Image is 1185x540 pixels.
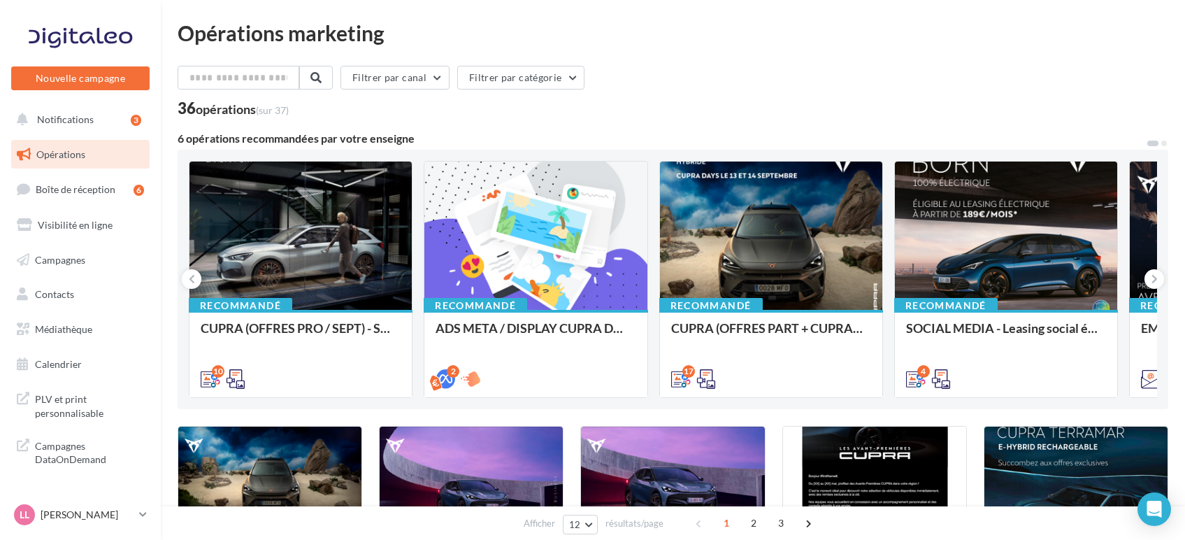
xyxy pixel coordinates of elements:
a: PLV et print personnalisable [8,384,152,425]
a: Opérations [8,140,152,169]
div: Recommandé [424,298,527,313]
span: 2 [742,512,765,534]
span: 12 [569,519,581,530]
div: 17 [682,365,695,378]
a: LL [PERSON_NAME] [11,502,150,528]
div: 10 [212,365,224,378]
span: Campagnes DataOnDemand [35,436,144,467]
span: 1 [715,512,738,534]
div: CUPRA (OFFRES PART + CUPRA DAYS / SEPT) - SOCIAL MEDIA [671,321,871,349]
a: Contacts [8,280,152,309]
span: PLV et print personnalisable [35,390,144,420]
a: Calendrier [8,350,152,379]
a: Visibilité en ligne [8,211,152,240]
span: Contacts [35,288,74,300]
span: 3 [770,512,792,534]
div: SOCIAL MEDIA - Leasing social électrique - CUPRA Born [906,321,1106,349]
p: [PERSON_NAME] [41,508,134,522]
span: Visibilité en ligne [38,219,113,231]
button: Filtrer par canal [340,66,450,90]
span: (sur 37) [256,104,289,116]
div: Recommandé [894,298,998,313]
button: 12 [563,515,598,534]
div: 2 [447,365,459,378]
div: Recommandé [659,298,763,313]
span: LL [20,508,29,522]
a: Médiathèque [8,315,152,344]
span: Campagnes [35,253,85,265]
button: Notifications 3 [8,105,147,134]
span: résultats/page [605,517,663,530]
span: Médiathèque [35,323,92,335]
div: ADS META / DISPLAY CUPRA DAYS Septembre 2025 [436,321,635,349]
button: Nouvelle campagne [11,66,150,90]
span: Calendrier [35,358,82,370]
div: opérations [196,103,289,115]
div: 3 [131,115,141,126]
span: Opérations [36,148,85,160]
div: 4 [917,365,930,378]
div: Open Intercom Messenger [1137,492,1171,526]
div: CUPRA (OFFRES PRO / SEPT) - SOCIAL MEDIA [201,321,401,349]
div: 6 opérations recommandées par votre enseigne [178,133,1146,144]
span: Afficher [524,517,555,530]
a: Boîte de réception6 [8,174,152,204]
span: Boîte de réception [36,183,115,195]
a: Campagnes DataOnDemand [8,431,152,472]
div: Opérations marketing [178,22,1168,43]
div: 36 [178,101,289,116]
span: Notifications [37,113,94,125]
div: 6 [134,185,144,196]
div: Recommandé [189,298,292,313]
button: Filtrer par catégorie [457,66,584,90]
a: Campagnes [8,246,152,275]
